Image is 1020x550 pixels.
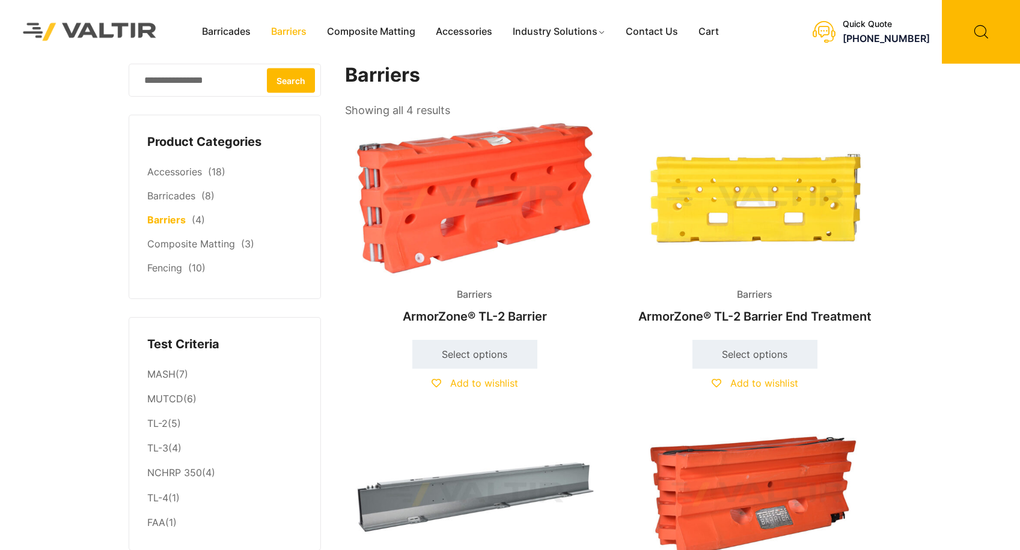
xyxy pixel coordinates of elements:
[345,64,886,87] h1: Barriers
[147,417,168,429] a: TL-2
[147,166,202,178] a: Accessories
[192,214,205,226] span: (4)
[147,412,302,437] li: (5)
[625,120,885,330] a: BarriersArmorZone® TL-2 Barrier End Treatment
[147,393,183,405] a: MUTCD
[208,166,225,178] span: (18)
[688,23,729,41] a: Cart
[147,262,182,274] a: Fencing
[147,362,302,387] li: (7)
[147,437,302,461] li: (4)
[147,368,176,380] a: MASH
[261,23,317,41] a: Barriers
[730,377,798,389] span: Add to wishlist
[448,286,501,304] span: Barriers
[728,286,781,304] span: Barriers
[450,377,518,389] span: Add to wishlist
[317,23,426,41] a: Composite Matting
[712,377,798,389] a: Add to wishlist
[147,516,165,528] a: FAA
[147,190,195,202] a: Barricades
[615,23,688,41] a: Contact Us
[147,461,302,486] li: (4)
[692,340,817,369] a: Select options for “ArmorZone® TL-2 Barrier End Treatment”
[147,442,168,454] a: TL-3
[345,303,605,330] h2: ArmorZone® TL-2 Barrier
[241,238,254,250] span: (3)
[345,100,450,121] p: Showing all 4 results
[147,336,302,354] h4: Test Criteria
[147,467,202,479] a: NCHRP 350
[147,214,186,226] a: Barriers
[147,133,302,151] h4: Product Categories
[843,32,930,44] a: [PHONE_NUMBER]
[267,68,315,92] button: Search
[9,9,171,55] img: Valtir Rentals
[147,387,302,412] li: (6)
[147,510,302,532] li: (1)
[426,23,502,41] a: Accessories
[412,340,537,369] a: Select options for “ArmorZone® TL-2 Barrier”
[147,486,302,510] li: (1)
[192,23,261,41] a: Barricades
[147,238,235,250] a: Composite Matting
[843,19,930,29] div: Quick Quote
[201,190,215,202] span: (8)
[188,262,206,274] span: (10)
[502,23,616,41] a: Industry Solutions
[625,303,885,330] h2: ArmorZone® TL-2 Barrier End Treatment
[432,377,518,389] a: Add to wishlist
[345,120,605,330] a: BarriersArmorZone® TL-2 Barrier
[147,492,168,504] a: TL-4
